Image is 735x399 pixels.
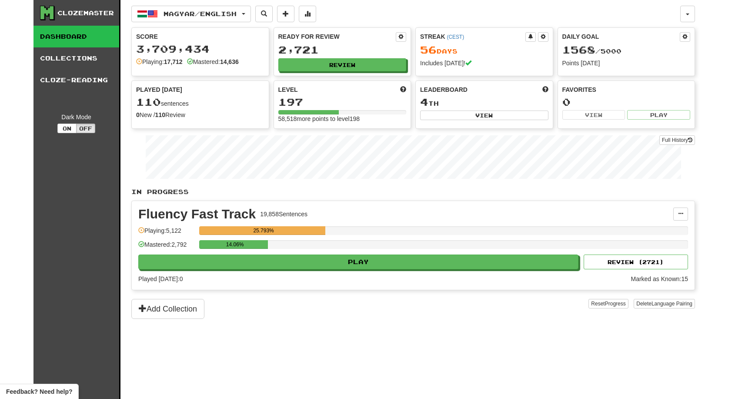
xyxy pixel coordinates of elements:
[562,110,625,120] button: View
[136,85,182,94] span: Played [DATE]
[136,32,264,41] div: Score
[562,47,621,55] span: / 5000
[447,34,464,40] a: (CEST)
[584,255,688,269] button: Review (2721)
[33,47,119,69] a: Collections
[155,111,165,118] strong: 110
[278,85,298,94] span: Level
[255,6,273,22] button: Search sentences
[562,32,680,42] div: Daily Goal
[6,387,72,396] span: Open feedback widget
[33,26,119,47] a: Dashboard
[562,44,595,56] span: 1568
[164,58,183,65] strong: 17,712
[420,97,548,108] div: th
[277,6,294,22] button: Add sentence to collection
[562,97,691,107] div: 0
[420,59,548,67] div: Includes [DATE]!
[605,301,626,307] span: Progress
[187,57,239,66] div: Mastered:
[33,69,119,91] a: Cloze-Reading
[220,58,239,65] strong: 14,636
[562,85,691,94] div: Favorites
[164,10,237,17] span: Magyar / English
[136,57,183,66] div: Playing:
[420,96,428,108] span: 4
[420,111,548,120] button: View
[420,85,468,94] span: Leaderboard
[131,6,251,22] button: Magyar/English
[131,299,204,319] button: Add Collection
[562,59,691,67] div: Points [DATE]
[420,32,525,41] div: Streak
[631,275,688,283] div: Marked as Known: 15
[278,44,407,55] div: 2,721
[138,208,256,221] div: Fluency Fast Track
[651,301,692,307] span: Language Pairing
[634,299,695,308] button: DeleteLanguage Pairing
[40,113,113,121] div: Dark Mode
[202,240,268,249] div: 14.06%
[588,299,628,308] button: ResetProgress
[136,44,264,54] div: 3,709,434
[278,32,396,41] div: Ready for Review
[138,255,578,269] button: Play
[278,58,407,71] button: Review
[136,111,140,118] strong: 0
[131,188,695,196] p: In Progress
[136,111,264,119] div: New / Review
[260,210,307,218] div: 19,858 Sentences
[57,124,77,133] button: On
[57,9,114,17] div: Clozemaster
[400,85,406,94] span: Score more points to level up
[136,96,161,108] span: 110
[627,110,690,120] button: Play
[138,240,195,255] div: Mastered: 2,792
[138,275,183,282] span: Played [DATE]: 0
[420,44,437,56] span: 56
[299,6,316,22] button: More stats
[542,85,548,94] span: This week in points, UTC
[138,226,195,241] div: Playing: 5,122
[420,44,548,56] div: Day s
[136,97,264,108] div: sentences
[659,135,695,145] a: Full History
[76,124,95,133] button: Off
[278,114,407,123] div: 58,518 more points to level 198
[278,97,407,107] div: 197
[202,226,325,235] div: 25.793%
